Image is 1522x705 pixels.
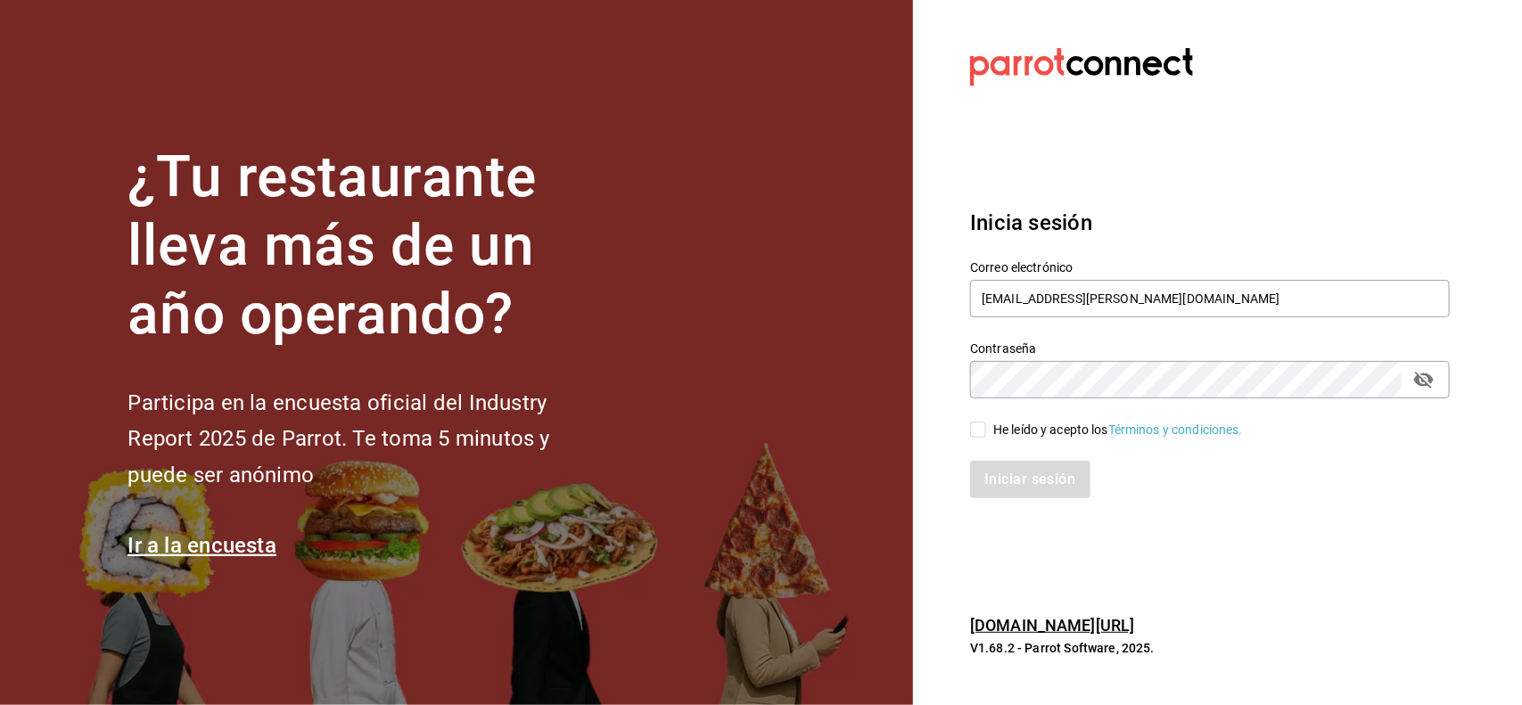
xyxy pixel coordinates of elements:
h2: Participa en la encuesta oficial del Industry Report 2025 de Parrot. Te toma 5 minutos y puede se... [128,385,609,494]
label: Correo electrónico [970,262,1450,275]
h1: ¿Tu restaurante lleva más de un año operando? [128,143,609,348]
input: Ingresa tu correo electrónico [970,280,1450,317]
a: Ir a la encuesta [128,533,276,558]
a: [DOMAIN_NAME][URL] [970,616,1134,635]
h3: Inicia sesión [970,207,1450,239]
a: Términos y condiciones. [1108,422,1243,437]
p: V1.68.2 - Parrot Software, 2025. [970,639,1450,657]
button: passwordField [1409,365,1439,395]
label: Contraseña [970,343,1450,356]
div: He leído y acepto los [993,421,1243,439]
